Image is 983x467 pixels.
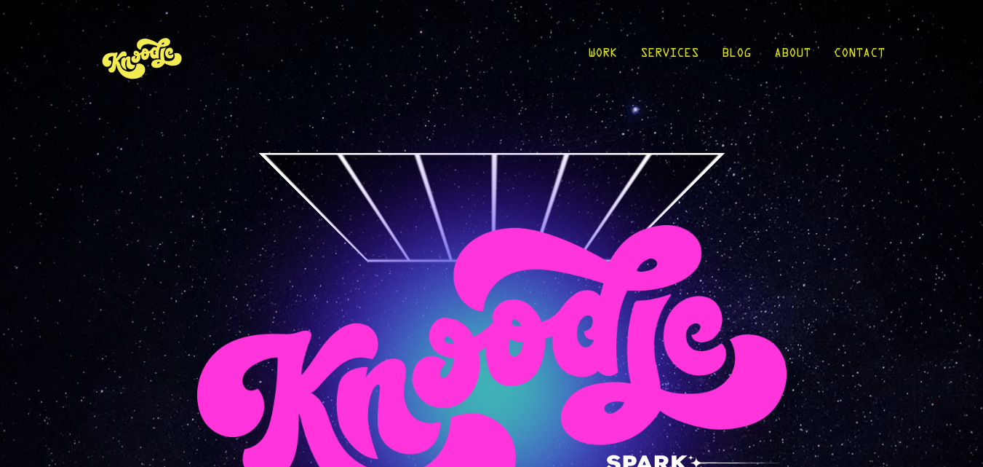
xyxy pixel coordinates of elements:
a: Blog [722,23,751,91]
a: Services [640,23,699,91]
img: KnoLogo(yellow) [99,23,186,91]
a: Work [588,23,617,91]
a: About [774,23,811,91]
a: Contact [834,23,885,91]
